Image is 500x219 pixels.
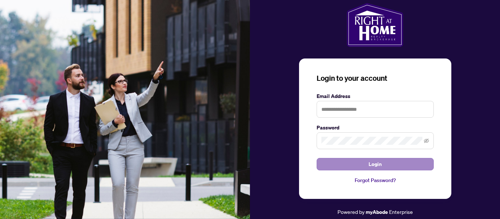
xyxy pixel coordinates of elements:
[424,138,429,143] span: eye-invisible
[337,208,365,215] span: Powered by
[317,158,434,170] button: Login
[317,73,434,83] h3: Login to your account
[347,3,403,47] img: ma-logo
[389,208,413,215] span: Enterprise
[317,124,434,132] label: Password
[366,208,388,216] a: myAbode
[369,158,382,170] span: Login
[317,92,434,100] label: Email Address
[317,176,434,184] a: Forgot Password?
